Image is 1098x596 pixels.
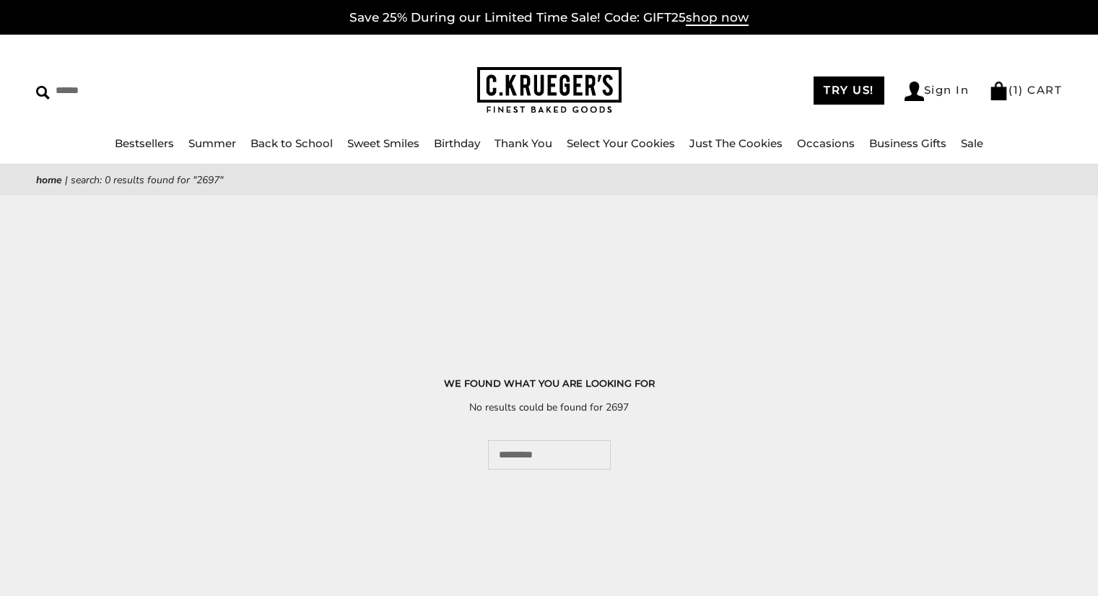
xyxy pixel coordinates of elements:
[250,136,333,150] a: Back to School
[488,440,611,470] input: Search...
[905,82,970,101] a: Sign In
[989,82,1008,100] img: Bag
[961,136,983,150] a: Sale
[905,82,924,101] img: Account
[349,10,749,26] a: Save 25% During our Limited Time Sale! Code: GIFT25shop now
[1014,83,1019,97] span: 1
[686,10,749,26] span: shop now
[115,136,174,150] a: Bestsellers
[567,136,675,150] a: Select Your Cookies
[188,136,236,150] a: Summer
[494,136,552,150] a: Thank You
[477,67,622,114] img: C.KRUEGER'S
[36,172,1062,188] nav: breadcrumbs
[989,83,1062,97] a: (1) CART
[347,136,419,150] a: Sweet Smiles
[797,136,855,150] a: Occasions
[434,136,480,150] a: Birthday
[36,86,50,100] img: Search
[689,136,783,150] a: Just The Cookies
[65,173,68,187] span: |
[58,376,1040,391] h1: WE FOUND WHAT YOU ARE LOOKING FOR
[36,173,62,187] a: Home
[36,79,279,102] input: Search
[869,136,946,150] a: Business Gifts
[814,76,884,105] a: TRY US!
[71,173,223,187] span: Search: 0 results found for "2697"
[58,399,1040,416] p: No results could be found for 2697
